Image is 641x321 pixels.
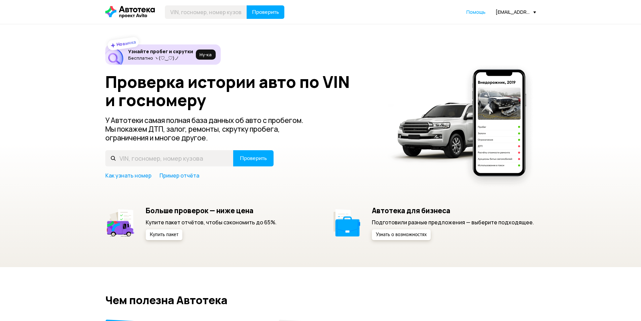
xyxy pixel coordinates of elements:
span: Проверить [252,9,279,15]
a: Как узнать номер [105,172,151,179]
button: Узнать о возможностях [372,229,431,240]
button: Проверить [247,5,284,19]
p: Бесплатно ヽ(♡‿♡)ノ [128,55,193,61]
h5: Автотека для бизнеса [372,206,534,215]
p: У Автотеки самая полная база данных об авто с пробегом. Мы покажем ДТП, залог, ремонты, скрутку п... [105,116,315,142]
a: Помощь [466,9,486,15]
h6: Узнайте пробег и скрутки [128,49,193,55]
span: Проверить [240,156,267,161]
span: Узнать о возможностях [376,232,427,237]
h5: Больше проверок — ниже цена [146,206,277,215]
a: Пример отчёта [159,172,199,179]
strong: Новинка [116,39,136,47]
h2: Чем полезна Автотека [105,294,536,306]
input: VIN, госномер, номер кузова [165,5,247,19]
input: VIN, госномер, номер кузова [105,150,234,166]
button: Купить пакет [146,229,182,240]
span: Ну‑ка [200,52,212,57]
p: Подготовили разные предложения — выберите подходящее. [372,219,534,226]
span: Купить пакет [150,232,178,237]
h1: Проверка истории авто по VIN и госномеру [105,73,379,109]
button: Проверить [233,150,274,166]
p: Купите пакет отчётов, чтобы сэкономить до 65%. [146,219,277,226]
div: [EMAIL_ADDRESS][DOMAIN_NAME] [496,9,536,15]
